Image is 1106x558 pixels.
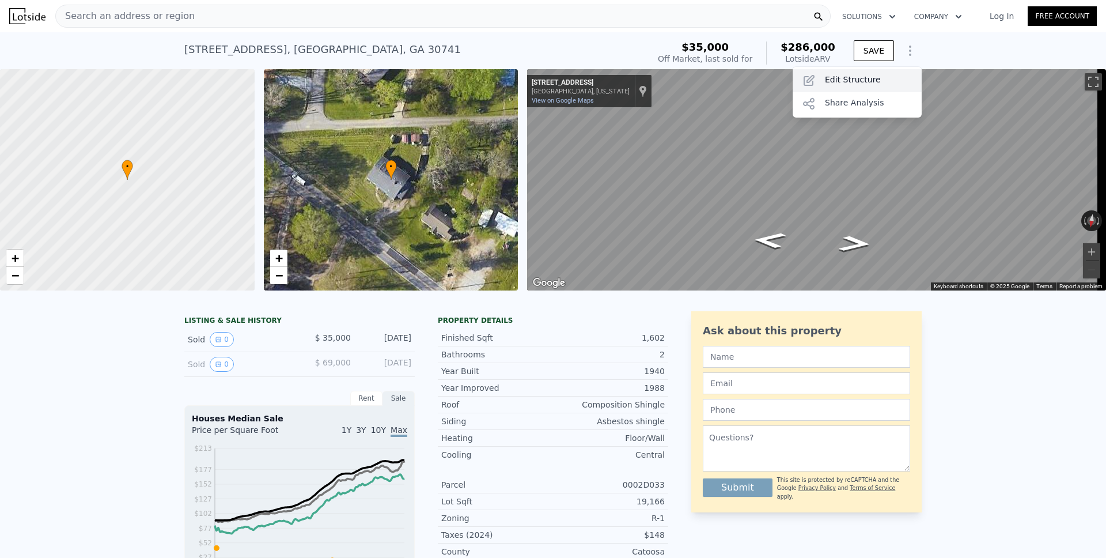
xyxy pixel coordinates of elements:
span: 10Y [371,425,386,435]
button: Keyboard shortcuts [934,282,983,291]
span: + [12,251,19,265]
div: Catoosa [553,546,665,557]
path: Go West, Brown Cir [825,232,885,255]
a: Zoom in [6,250,24,267]
div: Year Improved [441,382,553,394]
tspan: $102 [194,510,212,518]
span: Max [391,425,407,437]
div: Siding [441,416,553,427]
div: 0002D033 [553,479,665,491]
input: Phone [703,399,910,421]
a: Terms of Service [850,485,895,491]
div: [DATE] [360,332,411,347]
a: View on Google Maps [532,97,594,104]
div: Central [553,449,665,461]
img: Lotside [9,8,46,24]
div: Bathrooms [441,349,553,360]
div: Taxes (2024) [441,529,553,541]
input: Email [703,372,910,394]
button: Zoom out [1083,261,1100,278]
div: Sale [382,391,415,406]
div: Year Built [441,365,553,377]
div: Share Analysis [793,92,922,115]
div: County [441,546,553,557]
div: Rent [350,391,382,406]
span: − [275,268,282,282]
div: 1940 [553,365,665,377]
div: Roof [441,399,553,410]
span: Search an address or region [56,9,195,23]
a: Open this area in Google Maps (opens a new window) [530,276,568,291]
a: Show location on map [639,85,647,97]
tspan: $177 [194,466,212,474]
a: Report a problem [1059,283,1103,289]
a: Zoom in [270,250,287,267]
div: • [385,160,397,180]
a: Zoom out [6,267,24,284]
button: Submit [703,478,772,497]
div: Street View [527,69,1106,291]
div: Sold [188,357,290,372]
tspan: $213 [194,444,212,453]
div: Heating [441,432,553,444]
span: 3Y [356,425,366,435]
div: Finished Sqft [441,332,553,344]
button: Reset the view [1086,210,1097,232]
div: Parcel [441,479,553,491]
span: + [275,251,282,265]
div: 1988 [553,382,665,394]
div: [DATE] [360,357,411,372]
div: LISTING & SALE HISTORY [184,316,415,327]
button: View historical data [210,332,234,347]
div: Zoning [441,512,553,524]
div: [GEOGRAPHIC_DATA], [US_STATE] [532,88,630,95]
div: Composition Shingle [553,399,665,410]
span: • [122,161,133,172]
div: Off Market, last sold for [658,53,752,65]
tspan: $152 [194,480,212,488]
div: • [122,160,133,180]
button: Company [905,6,971,27]
div: Edit Structure [793,69,922,92]
div: [STREET_ADDRESS] [532,78,630,88]
button: SAVE [854,40,894,61]
button: Toggle fullscreen view [1085,73,1102,91]
a: Log In [976,10,1028,22]
div: $148 [553,529,665,541]
tspan: $127 [194,495,212,503]
span: • [385,161,397,172]
button: Solutions [833,6,905,27]
div: Floor/Wall [553,432,665,444]
div: 19,166 [553,496,665,507]
button: View historical data [210,357,234,372]
div: R-1 [553,512,665,524]
a: Privacy Policy [798,485,836,491]
a: Terms (opens in new tab) [1036,283,1052,289]
span: © 2025 Google [990,283,1029,289]
a: Free Account [1028,6,1097,26]
div: Price per Square Foot [192,424,300,443]
div: This site is protected by reCAPTCHA and the Google and apply. [777,476,910,501]
div: Property details [438,316,668,325]
tspan: $52 [199,539,212,547]
input: Name [703,346,910,368]
button: Show Options [899,39,922,62]
div: Map [527,69,1106,291]
span: $35,000 [681,41,729,53]
span: $ 69,000 [315,358,351,367]
span: $286,000 [781,41,835,53]
a: Zoom out [270,267,287,284]
div: Lotside ARV [781,53,835,65]
div: [STREET_ADDRESS] , [GEOGRAPHIC_DATA] , GA 30741 [184,42,461,58]
span: $ 35,000 [315,333,351,342]
div: 2 [553,349,665,360]
div: Ask about this property [703,323,910,339]
div: Lot Sqft [441,496,553,507]
div: Asbestos shingle [553,416,665,427]
button: Rotate counterclockwise [1081,210,1088,231]
div: Sold [188,332,290,347]
span: − [12,268,19,282]
div: 1,602 [553,332,665,344]
div: Show Options [793,67,922,118]
div: Houses Median Sale [192,413,407,424]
